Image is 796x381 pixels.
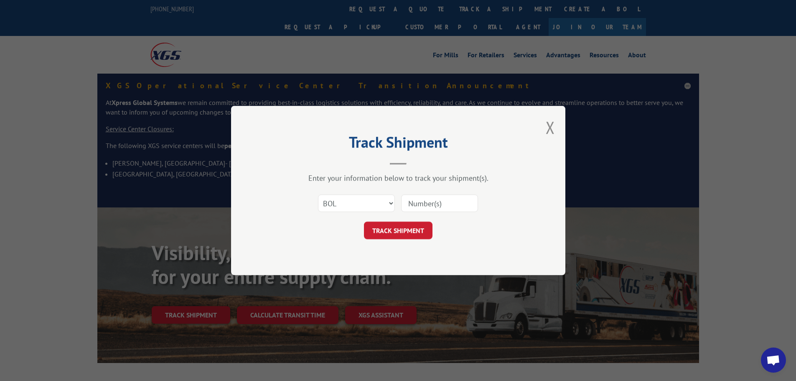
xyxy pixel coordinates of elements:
div: Enter your information below to track your shipment(s). [273,173,524,183]
input: Number(s) [401,194,478,212]
h2: Track Shipment [273,136,524,152]
button: TRACK SHIPMENT [364,222,432,239]
a: Open chat [761,348,786,373]
button: Close modal [546,116,555,138]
